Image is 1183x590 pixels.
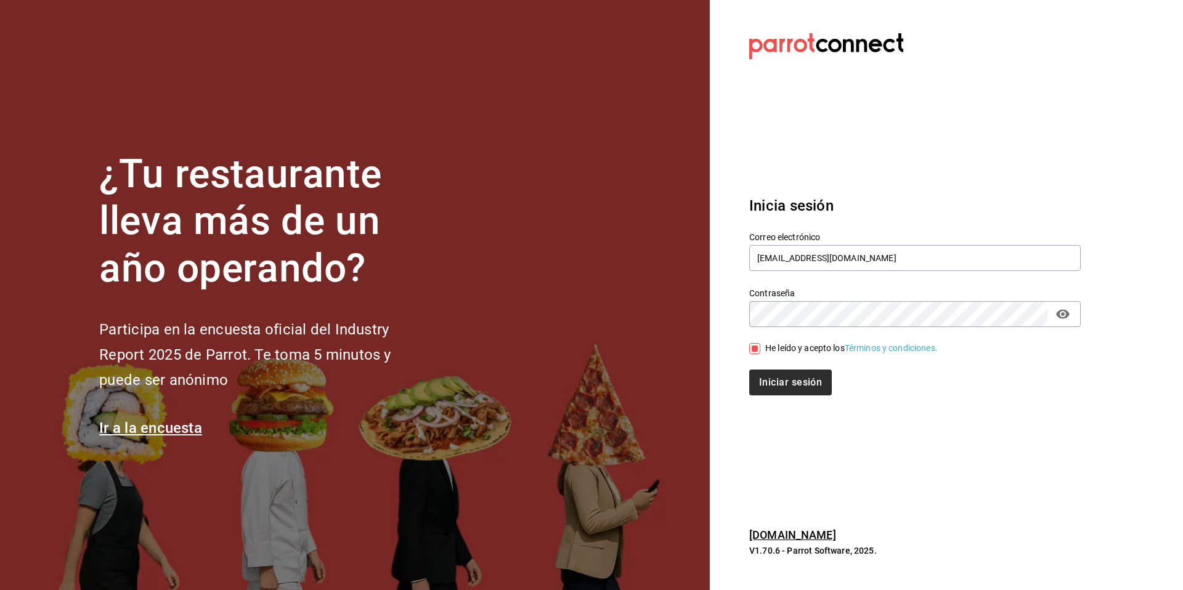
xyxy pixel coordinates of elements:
a: Ir a la encuesta [99,419,202,437]
h1: ¿Tu restaurante lleva más de un año operando? [99,151,432,293]
div: He leído y acepto los [765,342,938,355]
p: V1.70.6 - Parrot Software, 2025. [749,544,1081,557]
label: Contraseña [749,288,1081,297]
input: Ingresa tu correo electrónico [749,245,1081,271]
h2: Participa en la encuesta oficial del Industry Report 2025 de Parrot. Te toma 5 minutos y puede se... [99,317,432,392]
label: Correo electrónico [749,232,1081,241]
a: [DOMAIN_NAME] [749,528,836,541]
a: Términos y condiciones. [845,343,938,353]
button: passwordField [1052,304,1073,325]
button: Iniciar sesión [749,370,832,395]
h3: Inicia sesión [749,195,1081,217]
